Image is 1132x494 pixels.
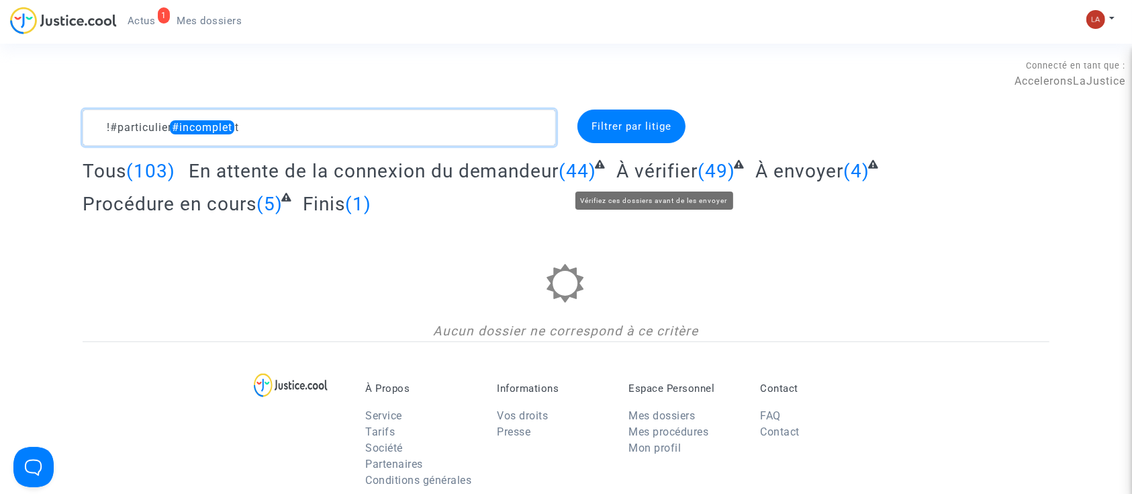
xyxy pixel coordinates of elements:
a: Presse [497,425,530,438]
a: Mes dossiers [628,409,695,422]
span: (4) [843,160,869,182]
span: (49) [698,160,735,182]
a: Tarifs [365,425,395,438]
a: Contact [760,425,800,438]
div: 1 [158,7,170,24]
a: Partenaires [365,458,423,470]
a: 1Actus [117,11,167,31]
div: Aucun dossier ne correspond à ce critère [83,322,1049,341]
span: (103) [126,160,175,182]
a: Mes procédures [628,425,708,438]
img: jc-logo.svg [10,7,117,34]
img: 3f9b7d9779f7b0ffc2b90d026f0682a9 [1086,10,1105,29]
a: Vos droits [497,409,548,422]
a: Service [365,409,402,422]
p: Espace Personnel [628,382,740,395]
p: Contact [760,382,871,395]
img: logo-lg.svg [254,373,328,397]
span: À envoyer [755,160,843,182]
a: Conditions générales [365,474,471,487]
p: Informations [497,382,608,395]
span: Procédure en cours [83,193,256,215]
span: Actus [128,15,156,27]
span: Mes dossiers [177,15,242,27]
a: Mes dossiers [167,11,253,31]
span: Finis [303,193,345,215]
span: (1) [345,193,371,215]
p: À Propos [365,382,477,395]
span: Tous [83,160,126,182]
span: (44) [559,160,597,182]
span: En attente de la connexion du demandeur [189,160,559,182]
a: FAQ [760,409,781,422]
span: Filtrer par litige [592,120,671,132]
span: À vérifier [616,160,698,182]
a: Société [365,442,403,454]
iframe: Help Scout Beacon - Open [13,447,54,487]
span: (5) [256,193,283,215]
span: Connecté en tant que : [1026,60,1125,71]
a: Mon profil [628,442,681,454]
